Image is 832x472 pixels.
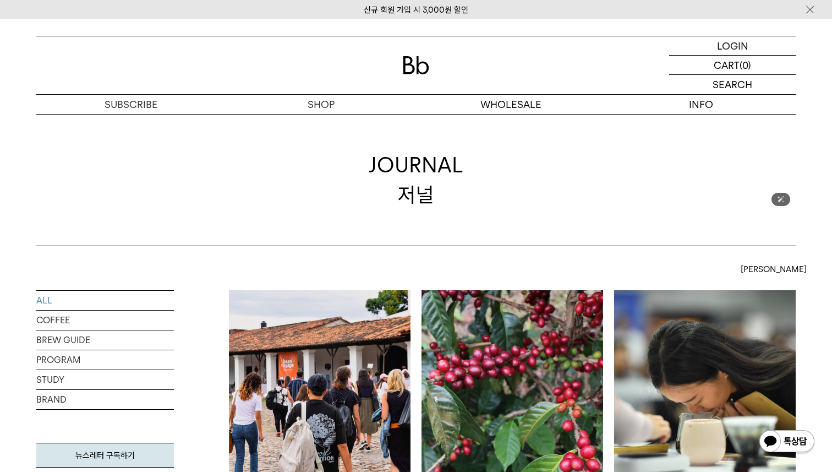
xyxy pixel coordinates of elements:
[403,56,429,74] img: 로고
[758,429,815,455] img: 카카오톡 채널 1:1 채팅 버튼
[36,311,174,330] a: COFFEE
[36,291,174,310] a: ALL
[606,95,796,114] p: INFO
[36,443,174,468] a: 뉴스레터 구독하기
[36,370,174,389] a: STUDY
[714,56,740,74] p: CART
[229,290,410,472] img: 꿈을 현실로 만드는 일빈보야지 탁승희 대표 인터뷰
[614,290,796,472] img: 세계 무대를 심사하는 일월드 브루어스컵 심사위원 크리스티 인터뷰
[226,95,416,114] a: SHOP
[36,330,174,350] a: BREW GUIDE
[36,390,174,409] a: BRAND
[422,290,603,472] img: 어디의 커피도 아닌 '파카마라'엘살바도르에서 피어난 고유한 향미
[364,5,468,15] a: 신규 회원 가입 시 3,000원 할인
[416,95,606,114] p: WHOLESALE
[669,56,796,75] a: CART (0)
[713,75,752,94] p: SEARCH
[741,263,807,276] span: [PERSON_NAME]
[669,36,796,56] a: LOGIN
[369,150,463,209] div: JOURNAL 저널
[36,350,174,370] a: PROGRAM
[717,36,748,55] p: LOGIN
[740,56,751,74] p: (0)
[36,95,226,114] a: SUBSCRIBE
